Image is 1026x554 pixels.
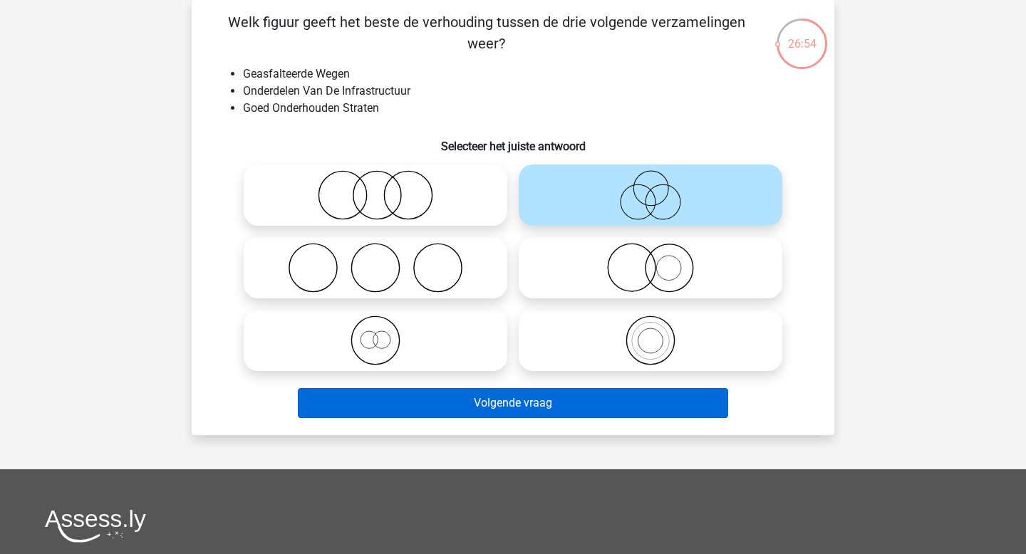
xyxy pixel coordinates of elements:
li: Geasfalteerde Wegen [243,66,812,83]
h6: Selecteer het juiste antwoord [214,128,812,153]
li: Goed Onderhouden Straten [243,100,812,117]
p: Welk figuur geeft het beste de verhouding tussen de drie volgende verzamelingen weer? [214,11,758,54]
li: Onderdelen Van De Infrastructuur [243,83,812,100]
div: 26:54 [775,17,829,53]
button: Volgende vraag [298,388,729,418]
img: Assessly logo [45,509,146,543]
